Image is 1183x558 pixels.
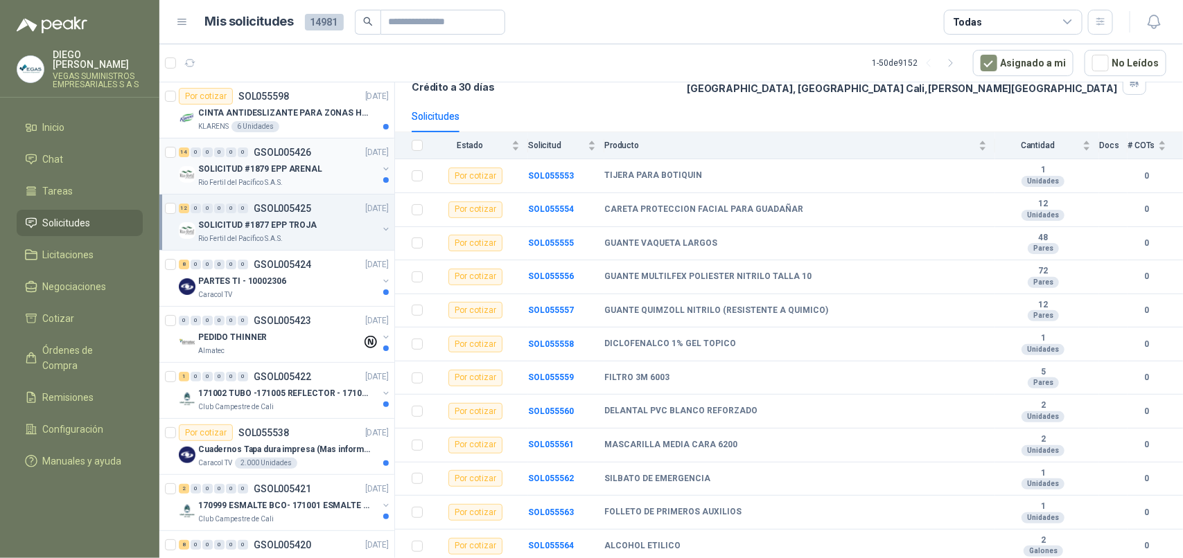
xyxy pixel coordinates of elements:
[528,372,574,382] b: SOL055559
[179,503,195,519] img: Company Logo
[995,468,1091,479] b: 1
[973,50,1074,76] button: Asignado a mi
[1128,405,1166,418] b: 0
[17,337,143,379] a: Órdenes de Compra
[1022,478,1064,489] div: Unidades
[431,132,528,159] th: Estado
[448,470,502,487] div: Por cotizar
[179,260,189,269] div: 8
[17,273,143,300] a: Negociaciones
[53,50,143,69] p: DIEGO [PERSON_NAME]
[179,424,233,441] div: Por cotizar
[198,275,286,288] p: PARTES TI - 10002306
[43,311,75,326] span: Cotizar
[528,305,574,315] a: SOL055557
[995,501,1091,512] b: 1
[198,402,274,413] p: Club Campestre de Cali
[528,171,574,181] b: SOL055553
[179,222,195,239] img: Company Logo
[448,504,502,521] div: Por cotizar
[17,242,143,268] a: Licitaciones
[226,147,236,157] div: 0
[198,219,317,232] p: SOLICITUD #1877 EPP TROJA
[1022,411,1064,422] div: Unidades
[238,540,248,550] div: 0
[179,204,189,213] div: 12
[43,247,94,262] span: Licitaciones
[604,474,710,485] b: SILBATO DE EMERGENCIA
[43,215,91,231] span: Solicitudes
[412,109,459,124] div: Solicitudes
[604,339,736,350] b: DICLOFENALCO 1% GEL TOPICO
[448,437,502,453] div: Por cotizar
[995,165,1091,176] b: 1
[214,147,225,157] div: 0
[1128,203,1166,216] b: 0
[179,480,392,525] a: 2 0 0 0 0 0 GSOL005421[DATE] Company Logo170999 ESMALTE BCO- 171001 ESMALTE GRISClub Campestre de...
[238,484,248,494] div: 0
[1128,438,1166,451] b: 0
[159,419,394,475] a: Por cotizarSOL055538[DATE] Company LogoCuadernos Tapa dura impresa (Mas informacion en el adjunto...
[1128,237,1166,250] b: 0
[179,540,189,550] div: 8
[214,260,225,269] div: 0
[528,474,574,483] b: SOL055562
[528,406,574,416] b: SOL055560
[17,178,143,204] a: Tareas
[238,316,248,325] div: 0
[226,372,236,381] div: 0
[995,434,1091,445] b: 2
[214,484,225,494] div: 0
[179,200,392,244] a: 12 0 0 0 0 0 GSOL005425[DATE] Company LogoSOLICITUD #1877 EPP TROJARio Fertil del Pacífico S.A.S.
[202,316,213,325] div: 0
[604,406,757,417] b: DELANTAL PVC BLANCO REFORZADO
[238,260,248,269] div: 0
[198,387,371,400] p: 171002 TUBO -171005 REFLECTOR - 171007 PANEL
[226,484,236,494] div: 0
[604,204,803,215] b: CARETA PROTECCION FACIAL PARA GUADAÑAR
[179,334,195,351] img: Company Logo
[159,82,394,138] a: Por cotizarSOL055598[DATE] Company LogoCINTA ANTIDESLIZANTE PARA ZONAS HUMEDASKLARENS6 Unidades
[1128,141,1155,150] span: # COTs
[528,339,574,349] a: SOL055558
[365,258,389,271] p: [DATE]
[1128,270,1166,283] b: 0
[198,107,371,120] p: CINTA ANTIDESLIZANTE PARA ZONAS HUMEDAS
[365,539,389,552] p: [DATE]
[528,541,574,550] a: SOL055564
[198,163,322,176] p: SOLICITUD #1879 EPP ARENAL
[179,312,392,357] a: 0 0 0 0 0 0 GSOL005423[DATE] Company LogoPEDIDO THINNERAlmatec
[604,305,828,316] b: GUANTE QUIMZOLL NITRILO (RESISTENTE A QUIMICO)
[198,514,274,525] p: Club Campestre de Cali
[365,202,389,215] p: [DATE]
[179,110,195,127] img: Company Logo
[528,238,574,248] b: SOL055555
[995,141,1080,150] span: Cantidad
[179,368,392,413] a: 1 0 0 0 0 0 GSOL005422[DATE] Company Logo171002 TUBO -171005 REFLECTOR - 171007 PANELClub Campest...
[43,422,104,437] span: Configuración
[1099,132,1128,159] th: Docs
[191,372,201,381] div: 0
[528,204,574,214] a: SOL055554
[1028,243,1059,254] div: Pares
[1085,50,1166,76] button: No Leídos
[179,278,195,295] img: Company Logo
[995,300,1091,311] b: 12
[528,271,574,281] b: SOL055556
[254,484,311,494] p: GSOL005421
[238,372,248,381] div: 0
[179,144,392,188] a: 14 0 0 0 0 0 GSOL005426[DATE] Company LogoSOLICITUD #1879 EPP ARENALRio Fertil del Pacífico S.A.S.
[528,507,574,517] b: SOL055563
[179,316,189,325] div: 0
[995,132,1099,159] th: Cantidad
[363,17,373,26] span: search
[1022,176,1064,187] div: Unidades
[238,91,289,101] p: SOL055598
[17,384,143,411] a: Remisiones
[528,141,585,150] span: Solicitud
[365,370,389,384] p: [DATE]
[231,121,279,132] div: 6 Unidades
[43,390,94,405] span: Remisiones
